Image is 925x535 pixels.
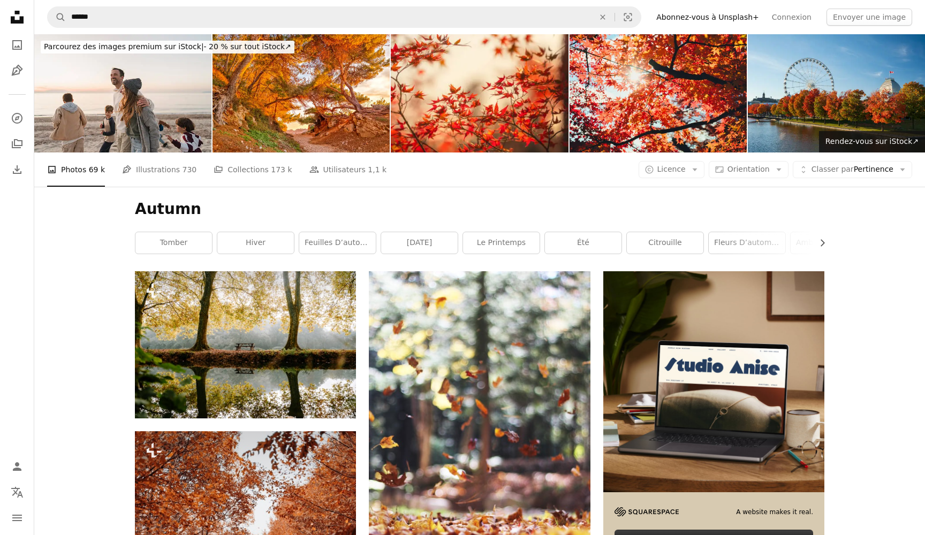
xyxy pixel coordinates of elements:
[6,60,28,81] a: Illustrations
[6,507,28,529] button: Menu
[812,165,854,173] span: Classer par
[213,34,390,152] img: Trail du Cap d’Antibes au coucher du soleil, Sud de la France
[736,508,813,517] span: A website makes it real.
[793,161,912,178] button: Classer parPertinence
[727,165,770,173] span: Orientation
[217,232,294,254] a: hiver
[6,34,28,56] a: Photos
[135,200,824,219] h1: Autumn
[122,152,196,187] a: Illustrations 730
[6,133,28,155] a: Collections
[6,108,28,129] a: Explorer
[6,159,28,180] a: Historique de téléchargement
[615,507,679,516] img: file-1705255347840-230a6ab5bca9image
[791,232,867,254] a: Ambiance automnale
[135,340,356,349] a: un banc assis au milieu d’une forêt au bord d’un lac
[34,34,301,60] a: Parcourez des images premium sur iStock|- 20 % sur tout iStock↗
[299,232,376,254] a: feuilles d’automne
[819,131,925,152] a: Rendez-vous sur iStock↗
[748,34,925,152] img: Old Port of Montreal in fall foliage season. Red maples reflection on the river. Old Montreal, Qu...
[650,9,765,26] a: Abonnez-vous à Unsplash+
[825,137,919,146] span: Rendez-vous sur iStock ↗
[639,161,704,178] button: Licence
[657,165,686,173] span: Licence
[765,9,818,26] a: Connexion
[369,432,590,441] a: Photographie sélective de feuilles d’érable orange et brunes tombant
[135,232,212,254] a: tomber
[709,232,785,254] a: Fleurs d’automne
[34,34,211,152] img: Family walk down the beach
[709,161,788,178] button: Orientation
[44,42,204,51] span: Parcourez des images premium sur iStock |
[545,232,621,254] a: été
[6,481,28,503] button: Langue
[391,34,568,152] img: Autumn Red Maple Leaves
[368,164,386,175] span: 1,1 k
[309,152,387,187] a: Utilisateurs 1,1 k
[48,7,66,27] button: Rechercher sur Unsplash
[135,271,356,418] img: un banc assis au milieu d’une forêt au bord d’un lac
[813,232,824,254] button: faire défiler la liste vers la droite
[381,232,458,254] a: [DATE]
[271,164,292,175] span: 173 k
[591,7,615,27] button: Effacer
[6,456,28,477] a: Connexion / S’inscrire
[812,164,893,175] span: Pertinence
[214,152,292,187] a: Collections 173 k
[827,9,912,26] button: Envoyer une image
[570,34,747,152] img: La lumière du soleil d’automne filtrant à travers les feuilles d’érable colorées
[47,6,641,28] form: Rechercher des visuels sur tout le site
[615,7,641,27] button: Recherche de visuels
[183,164,197,175] span: 730
[627,232,703,254] a: citrouille
[603,271,824,492] img: file-1705123271268-c3eaf6a79b21image
[44,42,291,51] span: - 20 % sur tout iStock ↗
[463,232,540,254] a: le printemps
